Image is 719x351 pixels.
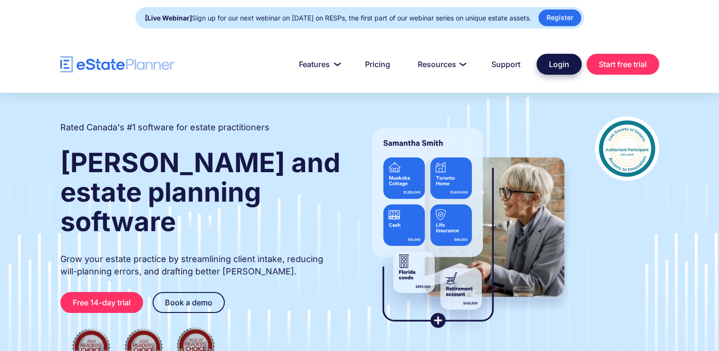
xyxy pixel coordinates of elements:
[361,117,576,340] img: estate planner showing wills to their clients, using eState Planner, a leading estate planning so...
[60,146,340,238] strong: [PERSON_NAME] and estate planning software
[406,55,475,74] a: Resources
[60,292,143,313] a: Free 14-day trial
[586,54,659,75] a: Start free trial
[538,10,581,26] a: Register
[480,55,532,74] a: Support
[60,253,342,278] p: Grow your estate practice by streamlining client intake, reducing will-planning errors, and draft...
[354,55,402,74] a: Pricing
[60,121,269,134] h2: Rated Canada's #1 software for estate practitioners
[537,54,582,75] a: Login
[153,292,225,313] a: Book a demo
[288,55,349,74] a: Features
[145,11,531,25] div: Sign up for our next webinar on [DATE] on RESPs, the first part of our webinar series on unique e...
[60,56,174,73] a: home
[145,14,192,22] strong: [Live Webinar]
